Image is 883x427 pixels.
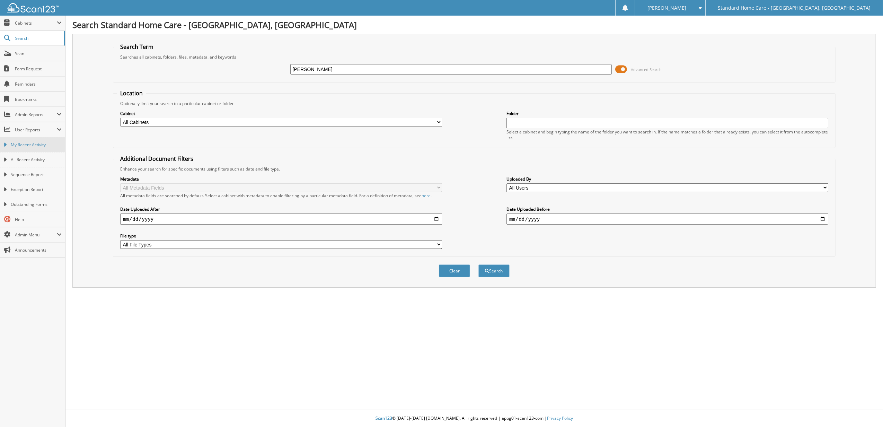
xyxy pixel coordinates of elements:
a: here [422,193,431,199]
h1: Search Standard Home Care - [GEOGRAPHIC_DATA], [GEOGRAPHIC_DATA] [72,19,876,31]
label: Folder [506,111,828,116]
label: Metadata [120,176,442,182]
label: Uploaded By [506,176,828,182]
span: Reminders [15,81,62,87]
span: Admin Menu [15,232,57,238]
div: Searches all cabinets, folders, files, metadata, and keywords [117,54,832,60]
span: My Recent Activity [11,142,62,148]
span: User Reports [15,127,57,133]
span: Standard Home Care - [GEOGRAPHIC_DATA], [GEOGRAPHIC_DATA] [718,6,871,10]
span: Scan123 [376,415,392,421]
img: scan123-logo-white.svg [7,3,59,12]
div: Enhance your search for specific documents using filters such as date and file type. [117,166,832,172]
span: Announcements [15,247,62,253]
span: [PERSON_NAME] [648,6,687,10]
span: Cabinets [15,20,57,26]
span: Exception Report [11,186,62,193]
span: All Recent Activity [11,157,62,163]
iframe: Chat Widget [848,394,883,427]
a: Privacy Policy [547,415,573,421]
div: Select a cabinet and begin typing the name of the folder you want to search in. If the name match... [506,129,828,141]
span: Outstanding Forms [11,201,62,208]
span: Sequence Report [11,172,62,178]
span: Admin Reports [15,112,57,117]
span: Help [15,217,62,223]
input: end [506,214,828,225]
label: File type [120,233,442,239]
legend: Location [117,89,146,97]
label: Cabinet [120,111,442,116]
legend: Search Term [117,43,157,51]
div: All metadata fields are searched by default. Select a cabinet with metadata to enable filtering b... [120,193,442,199]
span: Form Request [15,66,62,72]
legend: Additional Document Filters [117,155,197,163]
button: Clear [439,264,470,277]
button: Search [478,264,510,277]
span: Bookmarks [15,96,62,102]
span: Search [15,35,61,41]
div: Optionally limit your search to a particular cabinet or folder [117,101,832,106]
label: Date Uploaded After [120,206,442,212]
div: © [DATE]-[DATE] [DOMAIN_NAME]. All rights reserved | appg01-scan123-com | [65,410,883,427]
label: Date Uploaded Before [506,206,828,212]
span: Scan [15,51,62,56]
span: Advanced Search [631,67,662,72]
input: start [120,214,442,225]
